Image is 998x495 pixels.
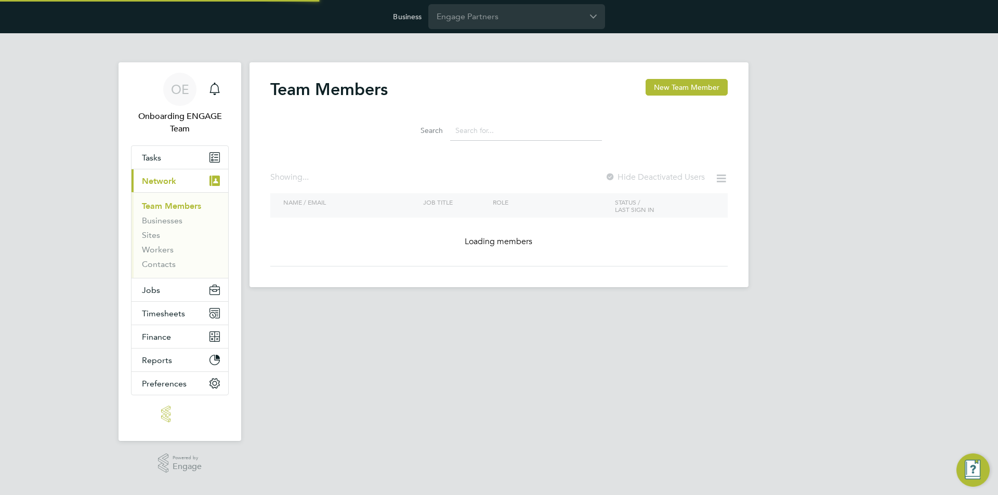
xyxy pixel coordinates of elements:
[161,406,199,422] img: engage-logo-retina.png
[131,110,229,135] span: Onboarding ENGAGE Team
[142,201,201,211] a: Team Members
[270,172,311,183] div: Showing
[132,349,228,371] button: Reports
[173,453,202,462] span: Powered by
[142,379,187,389] span: Preferences
[142,259,176,269] a: Contacts
[396,126,443,135] label: Search
[132,192,228,278] div: Network
[132,302,228,325] button: Timesheets
[646,79,728,96] button: New Team Member
[142,332,171,342] span: Finance
[158,453,202,473] a: Powered byEngage
[119,62,241,441] nav: Main navigation
[142,355,172,365] span: Reports
[142,216,182,225] a: Businesses
[132,325,228,348] button: Finance
[132,278,228,301] button: Jobs
[270,79,388,100] h2: Team Members
[132,372,228,395] button: Preferences
[132,146,228,169] a: Tasks
[393,12,422,21] label: Business
[131,73,229,135] a: OEOnboarding ENGAGE Team
[303,172,309,182] span: ...
[605,172,705,182] label: Hide Deactivated Users
[142,230,160,240] a: Sites
[142,245,174,255] a: Workers
[131,406,229,422] a: Go to home page
[450,121,602,141] input: Search for...
[171,83,189,96] span: OE
[956,453,990,487] button: Engage Resource Center
[173,462,202,471] span: Engage
[132,169,228,192] button: Network
[142,285,160,295] span: Jobs
[142,153,161,163] span: Tasks
[142,176,176,186] span: Network
[142,309,185,318] span: Timesheets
